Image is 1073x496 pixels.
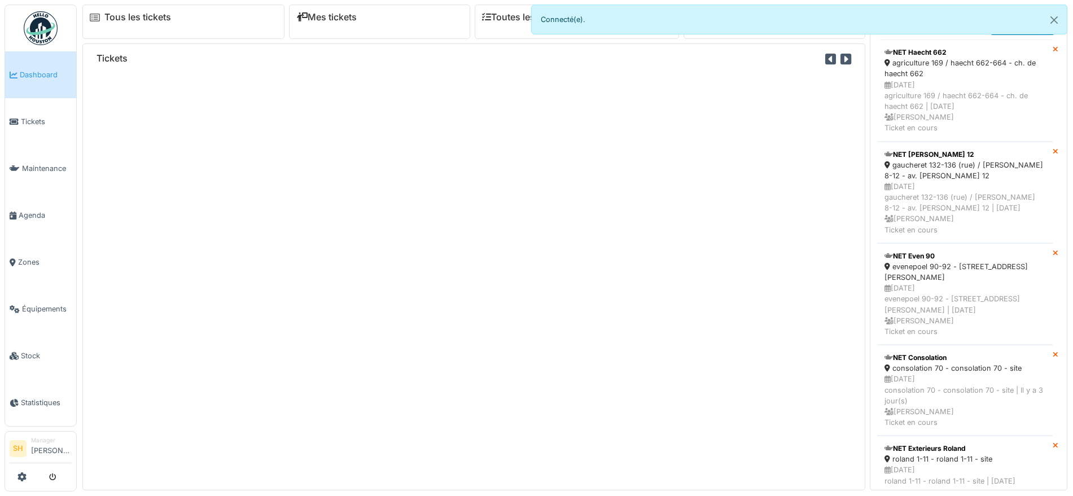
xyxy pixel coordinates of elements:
[104,12,171,23] a: Tous les tickets
[884,251,1045,261] div: NET Even 90
[20,69,72,80] span: Dashboard
[884,363,1045,374] div: consolation 70 - consolation 70 - site
[21,397,72,408] span: Statistiques
[884,150,1045,160] div: NET [PERSON_NAME] 12
[1041,5,1067,35] button: Close
[884,374,1045,428] div: [DATE] consolation 70 - consolation 70 - site | Il y a 3 jour(s) [PERSON_NAME] Ticket en cours
[884,444,1045,454] div: NET Exterieurs Roland
[884,454,1045,464] div: roland 1-11 - roland 1-11 - site
[877,39,1053,141] a: NET Haecht 662 agriculture 169 / haecht 662-664 - ch. de haecht 662 [DATE]agriculture 169 / haech...
[97,53,128,64] h6: Tickets
[10,436,72,463] a: SH Manager[PERSON_NAME]
[877,345,1053,436] a: NET Consolation consolation 70 - consolation 70 - site [DATE]consolation 70 - consolation 70 - si...
[884,261,1045,283] div: evenepoel 90-92 - [STREET_ADDRESS][PERSON_NAME]
[5,379,76,426] a: Statistiques
[482,12,566,23] a: Toutes les tâches
[296,12,357,23] a: Mes tickets
[5,239,76,286] a: Zones
[5,286,76,332] a: Équipements
[877,243,1053,345] a: NET Even 90 evenepoel 90-92 - [STREET_ADDRESS][PERSON_NAME] [DATE]evenepoel 90-92 - [STREET_ADDRE...
[5,192,76,239] a: Agenda
[21,116,72,127] span: Tickets
[5,51,76,98] a: Dashboard
[5,145,76,192] a: Maintenance
[884,353,1045,363] div: NET Consolation
[22,163,72,174] span: Maintenance
[19,210,72,221] span: Agenda
[884,160,1045,181] div: gaucheret 132-136 (rue) / [PERSON_NAME] 8-12 - av. [PERSON_NAME] 12
[877,142,1053,243] a: NET [PERSON_NAME] 12 gaucheret 132-136 (rue) / [PERSON_NAME] 8-12 - av. [PERSON_NAME] 12 [DATE]ga...
[884,80,1045,134] div: [DATE] agriculture 169 / haecht 662-664 - ch. de haecht 662 | [DATE] [PERSON_NAME] Ticket en cours
[10,440,27,457] li: SH
[18,257,72,267] span: Zones
[884,58,1045,79] div: agriculture 169 / haecht 662-664 - ch. de haecht 662
[21,350,72,361] span: Stock
[5,98,76,145] a: Tickets
[22,304,72,314] span: Équipements
[24,11,58,45] img: Badge_color-CXgf-gQk.svg
[884,283,1045,337] div: [DATE] evenepoel 90-92 - [STREET_ADDRESS][PERSON_NAME] | [DATE] [PERSON_NAME] Ticket en cours
[31,436,72,460] li: [PERSON_NAME]
[31,436,72,445] div: Manager
[884,47,1045,58] div: NET Haecht 662
[884,181,1045,235] div: [DATE] gaucheret 132-136 (rue) / [PERSON_NAME] 8-12 - av. [PERSON_NAME] 12 | [DATE] [PERSON_NAME]...
[531,5,1068,34] div: Connecté(e).
[5,332,76,379] a: Stock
